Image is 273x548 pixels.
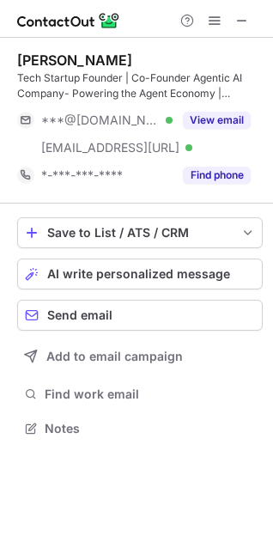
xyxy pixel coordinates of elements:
[17,70,263,101] div: Tech Startup Founder | Co-Founder Agentic AI Company- Powering the Agent Economy | Blockchain | I...
[17,300,263,331] button: Send email
[183,112,251,129] button: Reveal Button
[45,387,256,402] span: Find work email
[46,350,183,363] span: Add to email campaign
[17,382,263,406] button: Find work email
[47,226,233,240] div: Save to List / ATS / CRM
[17,417,263,441] button: Notes
[45,421,256,436] span: Notes
[17,52,132,69] div: [PERSON_NAME]
[17,217,263,248] button: save-profile-one-click
[41,113,160,128] span: ***@[DOMAIN_NAME]
[47,308,112,322] span: Send email
[41,140,179,155] span: [EMAIL_ADDRESS][URL]
[47,267,230,281] span: AI write personalized message
[17,341,263,372] button: Add to email campaign
[17,10,120,31] img: ContactOut v5.3.10
[17,259,263,289] button: AI write personalized message
[183,167,251,184] button: Reveal Button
